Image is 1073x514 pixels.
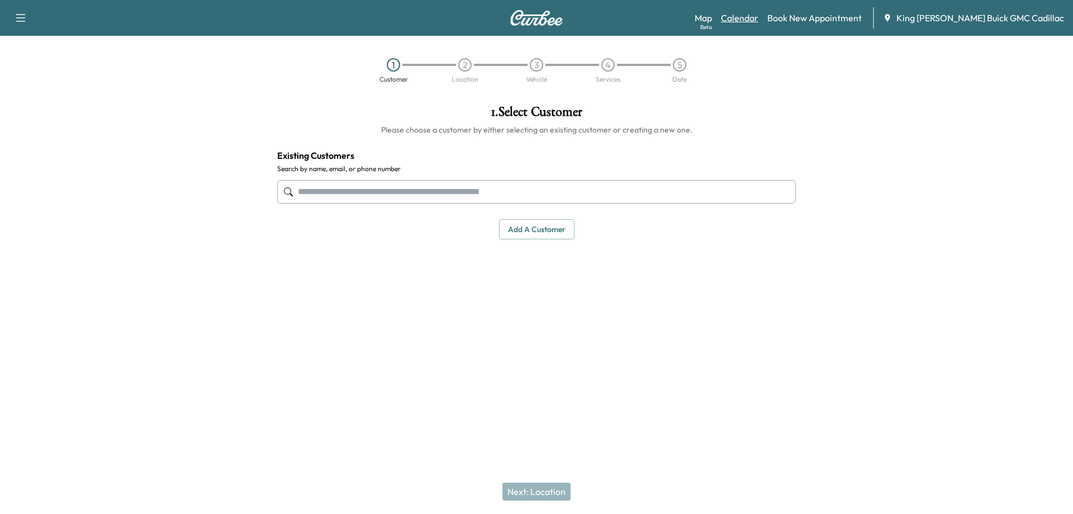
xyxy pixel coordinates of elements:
h4: Existing Customers [277,149,796,162]
button: Add a customer [499,219,575,240]
div: 4 [601,58,615,72]
a: Book New Appointment [767,11,862,25]
span: King [PERSON_NAME] Buick GMC Cadillac [896,11,1064,25]
div: Beta [700,23,712,31]
h1: 1 . Select Customer [277,105,796,124]
div: Location [452,76,478,83]
a: MapBeta [695,11,712,25]
h6: Please choose a customer by either selecting an existing customer or creating a new one. [277,124,796,135]
a: Calendar [721,11,758,25]
div: 2 [458,58,472,72]
img: Curbee Logo [510,10,563,26]
div: 5 [673,58,686,72]
div: Vehicle [526,76,547,83]
label: Search by name, email, or phone number [277,164,796,173]
div: Customer [379,76,408,83]
div: 1 [387,58,400,72]
div: Services [596,76,620,83]
div: Date [672,76,687,83]
div: 3 [530,58,543,72]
